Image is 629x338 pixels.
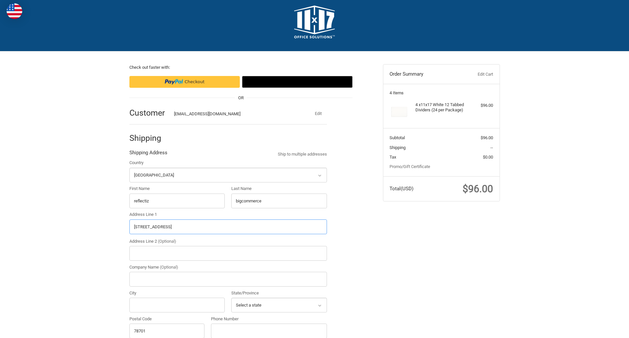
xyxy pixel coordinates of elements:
span: Total (USD) [390,186,413,192]
img: duty and tax information for United States [7,3,22,19]
span: Tax [390,155,396,160]
h2: Customer [129,108,168,118]
label: Country [129,160,327,166]
span: $96.00 [463,183,493,195]
label: First Name [129,185,225,192]
button: Edit [310,109,327,118]
label: Phone Number [211,316,327,322]
iframe: PayPal-paypal [129,76,240,88]
label: Address Line 1 [129,211,327,218]
p: Check out faster with: [129,64,353,71]
h3: 4 Items [390,90,493,96]
button: Google Pay [242,76,353,88]
span: -- [490,145,493,150]
a: Promo/Gift Certificate [390,164,430,169]
h3: Order Summary [390,71,461,78]
label: Postal Code [129,316,205,322]
span: Shipping [390,145,406,150]
span: $96.00 [481,135,493,140]
label: State/Province [231,290,327,296]
a: Edit Cart [461,71,493,78]
label: City [129,290,225,296]
span: OR [235,95,247,101]
legend: Shipping Address [129,149,167,160]
label: Company Name [129,264,327,271]
div: [EMAIL_ADDRESS][DOMAIN_NAME] [174,111,297,117]
a: Ship to multiple addresses [278,151,327,158]
span: Subtotal [390,135,405,140]
h2: Shipping [129,133,168,143]
h4: 4 x 11x17 White 12 Tabbed Dividers (24 per Package) [415,102,466,113]
label: Address Line 2 [129,238,327,245]
label: Last Name [231,185,327,192]
small: (Optional) [158,239,176,244]
small: (Optional) [160,265,178,270]
img: 11x17.com [294,6,335,38]
span: $0.00 [483,155,493,160]
div: $96.00 [467,102,493,109]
